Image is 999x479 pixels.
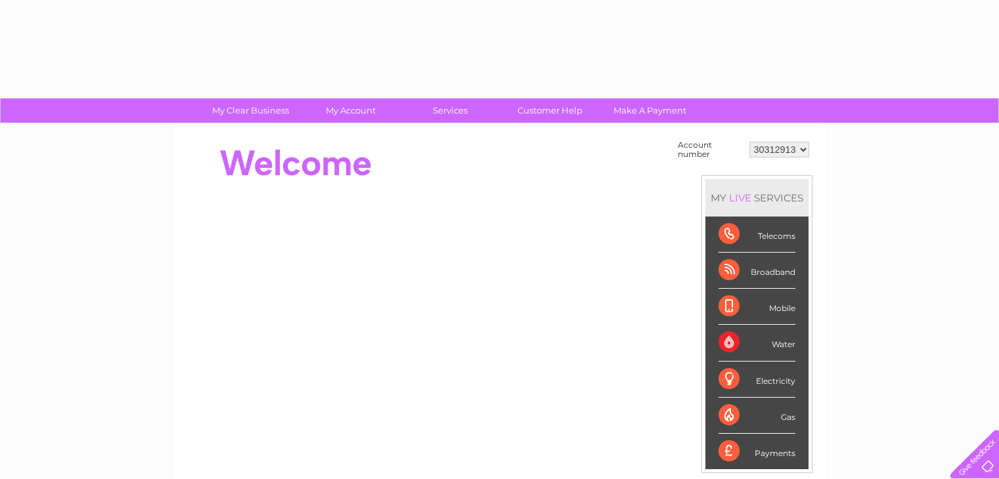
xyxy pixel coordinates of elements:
div: Telecoms [719,217,795,253]
div: MY SERVICES [705,179,809,217]
div: Broadband [719,253,795,289]
div: Mobile [719,289,795,325]
a: My Clear Business [196,98,305,123]
a: My Account [296,98,405,123]
div: Gas [719,398,795,434]
a: Services [396,98,504,123]
div: Water [719,325,795,361]
div: LIVE [726,192,754,204]
div: Electricity [719,362,795,398]
div: Payments [719,434,795,469]
td: Account number [675,137,746,162]
a: Make A Payment [596,98,704,123]
a: Customer Help [496,98,604,123]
